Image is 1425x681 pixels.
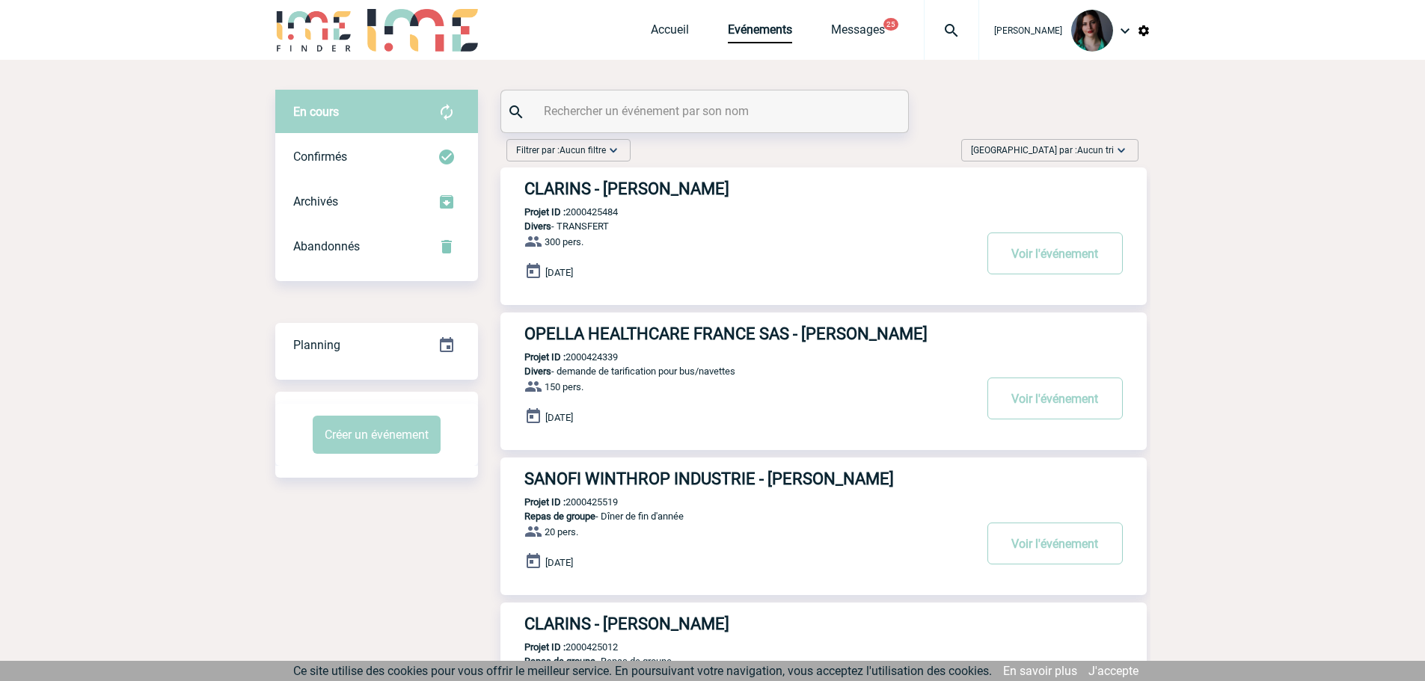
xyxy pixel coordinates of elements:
span: [DATE] [545,267,573,278]
button: Voir l'événement [987,523,1123,564]
a: SANOFI WINTHROP INDUSTRIE - [PERSON_NAME] [500,469,1147,488]
span: Divers [524,366,551,377]
h3: SANOFI WINTHROP INDUSTRIE - [PERSON_NAME] [524,469,973,488]
span: Confirmés [293,150,347,164]
button: 25 [883,18,898,31]
div: Retrouvez ici tous vos événements annulés [275,224,478,269]
div: Retrouvez ici tous les événements que vous avez décidé d'archiver [275,179,478,224]
span: Aucun tri [1077,145,1114,155]
a: Planning [275,322,478,366]
span: Archivés [293,194,338,209]
a: Messages [831,22,885,43]
span: Divers [524,221,551,232]
span: Aucun filtre [560,145,606,155]
b: Projet ID : [524,496,566,508]
div: Retrouvez ici tous vos évènements avant confirmation [275,90,478,135]
button: Créer un événement [313,416,441,454]
div: Retrouvez ici tous vos événements organisés par date et état d'avancement [275,323,478,368]
span: En cours [293,105,339,119]
b: Projet ID : [524,641,566,653]
span: [DATE] [545,412,573,423]
span: Filtrer par : [516,143,606,158]
span: Planning [293,338,340,352]
a: J'accepte [1088,664,1139,678]
span: [PERSON_NAME] [994,25,1062,36]
img: baseline_expand_more_white_24dp-b.png [606,143,621,158]
a: OPELLA HEALTHCARE FRANCE SAS - [PERSON_NAME] [500,324,1147,343]
span: Repas de groupe [524,656,595,667]
h3: OPELLA HEALTHCARE FRANCE SAS - [PERSON_NAME] [524,324,973,343]
span: Ce site utilise des cookies pour vous offrir le meilleur service. En poursuivant votre navigation... [293,664,992,678]
a: Evénements [728,22,792,43]
p: 2000425012 [500,641,618,653]
span: 20 pers. [545,526,578,537]
a: CLARINS - [PERSON_NAME] [500,614,1147,633]
a: En savoir plus [1003,664,1077,678]
p: 2000424339 [500,351,618,363]
b: Projet ID : [524,206,566,218]
img: 131235-0.jpeg [1071,10,1113,52]
span: Abandonnés [293,239,360,253]
span: [DATE] [545,557,573,568]
img: IME-Finder [275,9,353,52]
span: Repas de groupe [524,511,595,522]
button: Voir l'événement [987,232,1123,274]
p: - Repas de groupe [500,656,973,667]
p: 2000425484 [500,206,618,218]
span: 300 pers. [545,236,583,247]
h3: CLARINS - [PERSON_NAME] [524,614,973,633]
h3: CLARINS - [PERSON_NAME] [524,179,973,198]
span: [GEOGRAPHIC_DATA] par : [971,143,1114,158]
p: - TRANSFERT [500,221,973,232]
button: Voir l'événement [987,378,1123,419]
img: baseline_expand_more_white_24dp-b.png [1114,143,1129,158]
p: - demande de tarification pour bus/navettes [500,366,973,377]
p: - Dîner de fin d'année [500,511,973,522]
span: 150 pers. [545,381,583,392]
a: CLARINS - [PERSON_NAME] [500,179,1147,198]
input: Rechercher un événement par son nom [540,100,873,122]
b: Projet ID : [524,351,566,363]
a: Accueil [651,22,689,43]
p: 2000425519 [500,496,618,508]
